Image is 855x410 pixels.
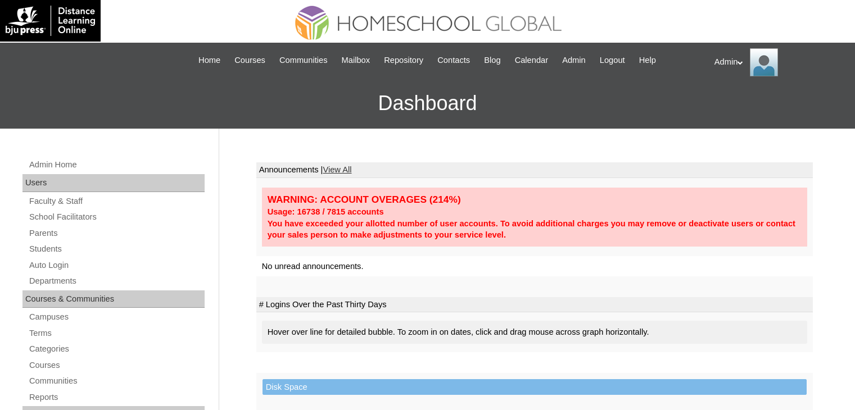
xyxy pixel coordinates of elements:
[478,54,506,67] a: Blog
[274,54,333,67] a: Communities
[600,54,625,67] span: Logout
[714,48,844,76] div: Admin
[336,54,376,67] a: Mailbox
[639,54,656,67] span: Help
[28,342,205,356] a: Categories
[262,321,807,344] div: Hover over line for detailed bubble. To zoom in on dates, click and drag mouse across graph horiz...
[515,54,548,67] span: Calendar
[198,54,220,67] span: Home
[557,54,591,67] a: Admin
[594,54,631,67] a: Logout
[384,54,423,67] span: Repository
[750,48,778,76] img: Admin Homeschool Global
[6,6,95,36] img: logo-white.png
[28,358,205,372] a: Courses
[437,54,470,67] span: Contacts
[634,54,662,67] a: Help
[256,297,813,313] td: # Logins Over the Past Thirty Days
[28,158,205,172] a: Admin Home
[28,194,205,208] a: Faculty & Staff
[342,54,370,67] span: Mailbox
[28,274,205,288] a: Departments
[562,54,586,67] span: Admin
[378,54,429,67] a: Repository
[323,165,351,174] a: View All
[484,54,500,67] span: Blog
[268,193,802,206] div: WARNING: ACCOUNT OVERAGES (214%)
[432,54,476,67] a: Contacts
[268,218,802,241] div: You have exceeded your allotted number of user accounts. To avoid additional charges you may remo...
[6,78,849,129] h3: Dashboard
[229,54,271,67] a: Courses
[28,310,205,324] a: Campuses
[263,379,807,395] td: Disk Space
[28,390,205,404] a: Reports
[28,210,205,224] a: School Facilitators
[268,207,384,216] strong: Usage: 16738 / 7815 accounts
[256,162,813,178] td: Announcements |
[28,226,205,240] a: Parents
[193,54,226,67] a: Home
[509,54,554,67] a: Calendar
[28,258,205,272] a: Auto Login
[22,290,205,308] div: Courses & Communities
[28,326,205,340] a: Terms
[234,54,265,67] span: Courses
[28,242,205,256] a: Students
[22,174,205,192] div: Users
[279,54,328,67] span: Communities
[28,374,205,388] a: Communities
[256,256,813,277] td: No unread announcements.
